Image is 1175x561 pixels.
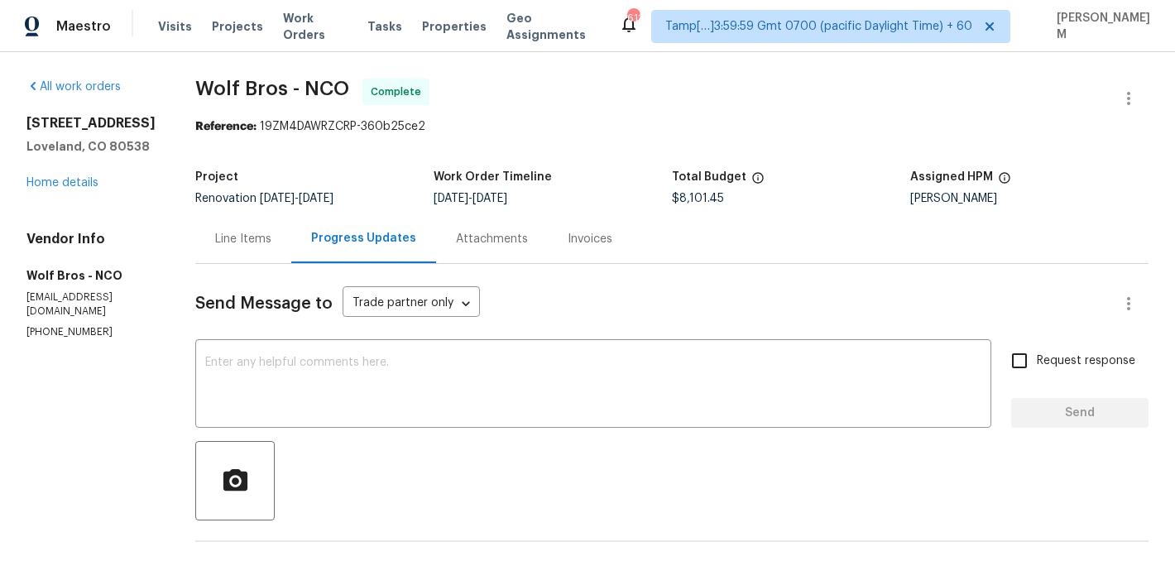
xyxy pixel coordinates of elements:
div: Attachments [456,231,528,247]
span: [DATE] [299,193,333,204]
span: [DATE] [260,193,295,204]
span: [DATE] [434,193,468,204]
span: Work Orders [283,10,348,43]
h5: Wolf Bros - NCO [26,267,156,284]
span: Tasks [367,21,402,32]
div: Invoices [568,231,612,247]
h5: Loveland, CO 80538 [26,138,156,155]
h5: Project [195,171,238,183]
span: Properties [422,18,487,35]
h5: Assigned HPM [910,171,993,183]
span: $8,101.45 [672,193,724,204]
span: Renovation [195,193,333,204]
span: Send Message to [195,295,333,312]
div: 19ZM4DAWRZCRP-360b25ce2 [195,118,1149,135]
span: Visits [158,18,192,35]
span: Geo Assignments [506,10,599,43]
div: [PERSON_NAME] [910,193,1149,204]
span: Request response [1037,352,1135,370]
div: 611 [627,10,639,26]
p: [PHONE_NUMBER] [26,325,156,339]
div: Line Items [215,231,271,247]
span: [DATE] [472,193,507,204]
h5: Total Budget [672,171,746,183]
span: The total cost of line items that have been proposed by Opendoor. This sum includes line items th... [751,171,765,193]
span: Maestro [56,18,111,35]
h2: [STREET_ADDRESS] [26,115,156,132]
span: The hpm assigned to this work order. [998,171,1011,193]
span: Tamp[…]3:59:59 Gmt 0700 (pacific Daylight Time) + 60 [665,18,972,35]
div: Progress Updates [311,230,416,247]
a: Home details [26,177,98,189]
span: - [260,193,333,204]
span: Projects [212,18,263,35]
p: [EMAIL_ADDRESS][DOMAIN_NAME] [26,290,156,319]
span: - [434,193,507,204]
h4: Vendor Info [26,231,156,247]
div: Trade partner only [343,290,480,318]
span: Wolf Bros - NCO [195,79,349,98]
span: [PERSON_NAME] M [1050,10,1150,43]
h5: Work Order Timeline [434,171,552,183]
a: All work orders [26,81,121,93]
b: Reference: [195,121,257,132]
span: Complete [371,84,428,100]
